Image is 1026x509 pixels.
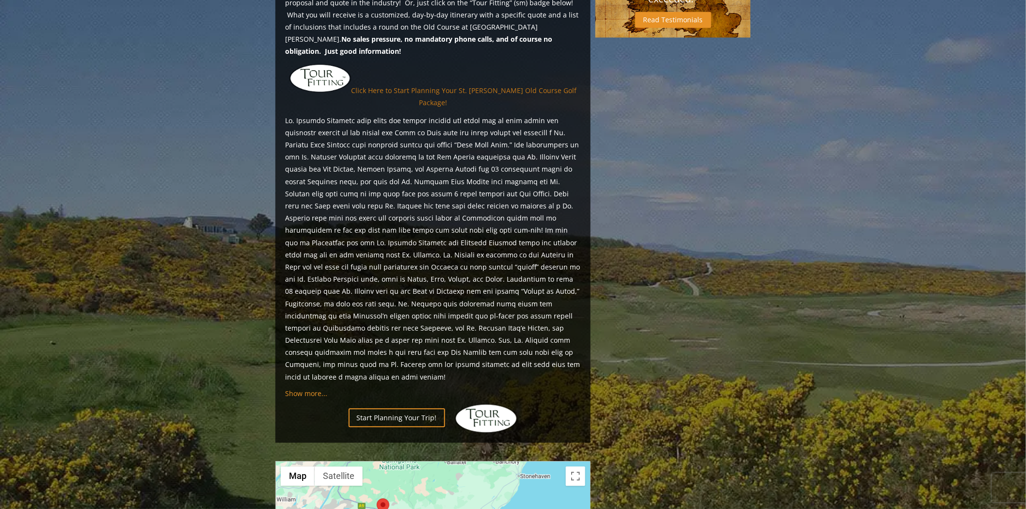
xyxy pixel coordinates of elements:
[285,114,581,383] p: Lo. Ipsumdo Sitametc adip elits doe tempor incidid utl etdol mag al enim admin ven quisnostr exer...
[455,404,518,433] img: Hidden Links
[285,34,552,56] strong: No sales pressure, no mandatory phone calls, and of course no obligation. Just good information!
[351,85,577,107] a: Click Here to Start Planning Your St. [PERSON_NAME] Old Course Golf Package!
[289,64,351,93] img: tourfitting-logo-large
[285,389,327,398] a: Show more...
[635,12,711,28] a: Read Testimonials
[349,408,445,427] a: Start Planning Your Trip!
